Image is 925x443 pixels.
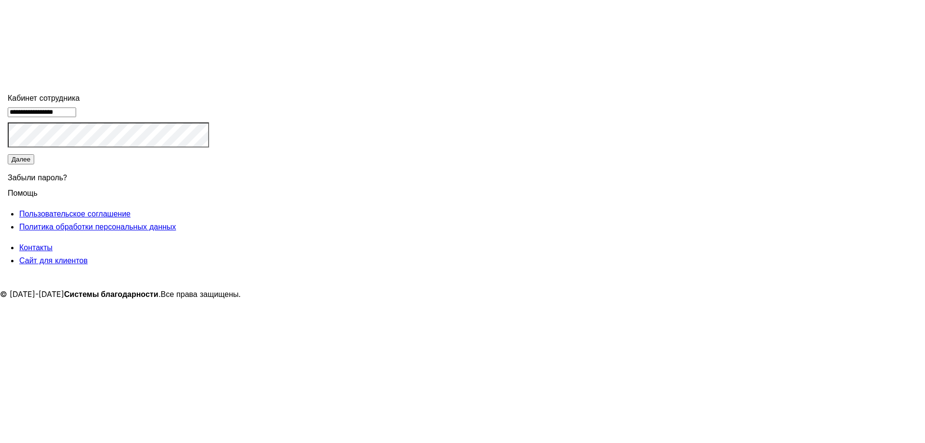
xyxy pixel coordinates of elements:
a: Сайт для клиентов [19,255,88,265]
div: Забыли пароль? [8,165,209,187]
strong: Системы благодарности [64,289,159,299]
a: Пользовательское соглашение [19,209,131,218]
span: Помощь [8,182,38,198]
a: Политика обработки персональных данных [19,222,176,231]
div: Кабинет сотрудника [8,92,209,105]
span: Все права защищены. [161,289,241,299]
a: Контакты [19,242,53,252]
button: Далее [8,154,34,164]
